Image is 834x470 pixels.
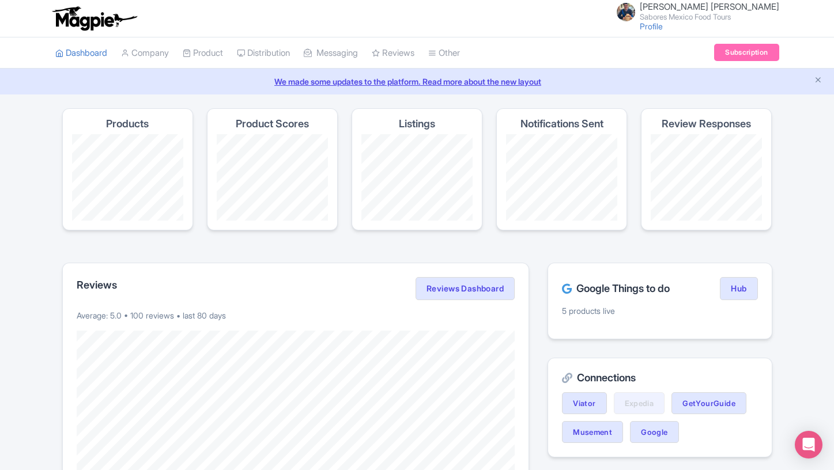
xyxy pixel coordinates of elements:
a: GetYourGuide [671,392,746,414]
h4: Notifications Sent [520,118,603,130]
h2: Google Things to do [562,283,670,294]
h4: Listings [399,118,435,130]
a: Dashboard [55,37,107,69]
a: Hub [720,277,757,300]
h2: Reviews [77,279,117,291]
h4: Product Scores [236,118,309,130]
a: Messaging [304,37,358,69]
a: Distribution [237,37,290,69]
a: Viator [562,392,606,414]
a: Profile [640,21,663,31]
img: logo-ab69f6fb50320c5b225c76a69d11143b.png [50,6,139,31]
a: Reviews [372,37,414,69]
h4: Products [106,118,149,130]
a: Subscription [714,44,779,61]
p: 5 products live [562,305,757,317]
a: Other [428,37,460,69]
a: Company [121,37,169,69]
p: Average: 5.0 • 100 reviews • last 80 days [77,309,515,321]
button: Close announcement [814,74,822,88]
a: Reviews Dashboard [416,277,515,300]
img: exnm44fivncf1xn5rqw6.jpg [617,3,635,21]
a: We made some updates to the platform. Read more about the new layout [7,75,827,88]
a: Product [183,37,223,69]
small: Sabores Mexico Food Tours [640,13,779,21]
div: Open Intercom Messenger [795,431,822,458]
a: Expedia [614,392,665,414]
span: [PERSON_NAME] [PERSON_NAME] [640,1,779,12]
h4: Review Responses [662,118,751,130]
h2: Connections [562,372,757,384]
a: Google [630,421,678,443]
a: Musement [562,421,623,443]
a: [PERSON_NAME] [PERSON_NAME] Sabores Mexico Food Tours [610,2,779,21]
